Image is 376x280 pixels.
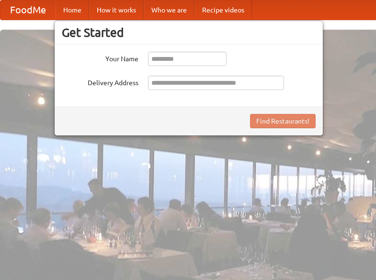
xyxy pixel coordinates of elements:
[194,0,252,20] a: Recipe videos
[62,76,138,88] label: Delivery Address
[89,0,144,20] a: How it works
[144,0,194,20] a: Who we are
[250,114,316,128] button: Find Restaurants!
[56,0,89,20] a: Home
[0,0,56,20] a: FoodMe
[62,25,316,40] h3: Get Started
[62,52,138,64] label: Your Name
